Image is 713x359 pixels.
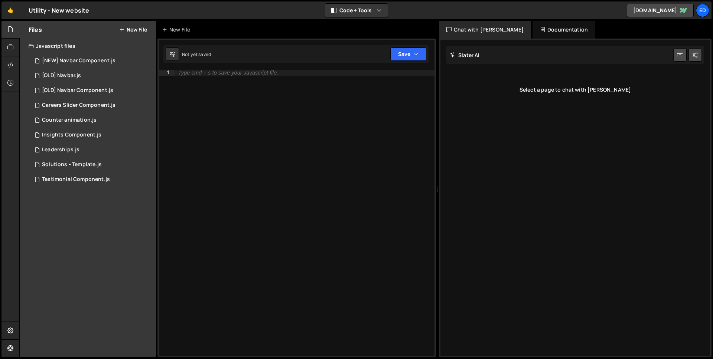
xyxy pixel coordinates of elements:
div: 16434/44766.js [29,98,156,113]
div: New File [162,26,193,33]
div: Testimonial Component.js [42,176,110,183]
div: Documentation [533,21,595,39]
button: Code + Tools [325,4,388,17]
div: Not yet saved [182,51,211,57]
button: Save [390,47,426,61]
div: Careers Slider Component.js [42,102,115,109]
div: 1 [159,70,175,76]
div: Solutions - Template.js [42,161,102,168]
div: 16434/44510.js [29,172,156,187]
div: [OLD] Navbar.js [42,72,81,79]
div: Leaderships.js [42,146,79,153]
div: 16434/44513.js [29,128,156,142]
div: Javascript files [20,39,156,53]
div: 16434/45445.js [29,53,156,68]
a: [DOMAIN_NAME] [627,4,694,17]
div: 16434/45663.js [29,157,156,172]
div: 16434/44915.js [29,83,156,98]
div: Insights Component.js [42,132,101,138]
div: 16434/44912.js [29,68,156,83]
h2: Slater AI [450,52,480,59]
div: Utility - New website [29,6,89,15]
a: Ed [696,4,709,17]
div: 16434/44776.js [29,142,156,157]
h2: Files [29,26,42,34]
div: Type cmd + s to save your Javascript file. [178,70,278,75]
div: [NEW] Navbar Component.js [42,57,115,64]
div: Select a page to chat with [PERSON_NAME] [446,75,704,105]
div: Counter animation.js [42,117,97,123]
div: Chat with [PERSON_NAME] [439,21,531,39]
a: 🤙 [1,1,20,19]
button: New File [119,27,147,33]
div: [OLD] Navbar Component.js [42,87,113,94]
div: 16434/44509.js [29,113,156,128]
